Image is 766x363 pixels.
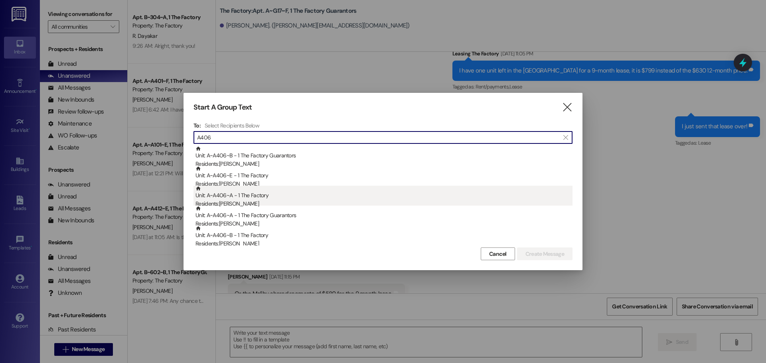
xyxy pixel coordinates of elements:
[193,122,201,129] h3: To:
[193,206,573,226] div: Unit: A~A406~A - 1 The Factory GuarantorsResidents:[PERSON_NAME]
[195,226,573,248] div: Unit: A~A406~B - 1 The Factory
[195,220,573,228] div: Residents: [PERSON_NAME]
[517,247,573,260] button: Create Message
[563,134,568,141] i: 
[195,146,573,169] div: Unit: A~A406~B - 1 The Factory Guarantors
[489,250,507,258] span: Cancel
[562,103,573,112] i: 
[193,166,573,186] div: Unit: A~A406~E - 1 The FactoryResidents:[PERSON_NAME]
[195,206,573,228] div: Unit: A~A406~A - 1 The Factory Guarantors
[195,186,573,208] div: Unit: A~A406~A - 1 The Factory
[195,239,573,248] div: Residents: [PERSON_NAME]
[193,186,573,206] div: Unit: A~A406~A - 1 The FactoryResidents:[PERSON_NAME]
[205,122,259,129] h4: Select Recipients Below
[197,132,559,143] input: Search for any contact or apartment
[195,200,573,208] div: Residents: [PERSON_NAME]
[195,180,573,188] div: Residents: [PERSON_NAME]
[195,166,573,188] div: Unit: A~A406~E - 1 The Factory
[195,160,573,168] div: Residents: [PERSON_NAME]
[559,131,572,143] button: Clear text
[525,250,564,258] span: Create Message
[193,226,573,245] div: Unit: A~A406~B - 1 The FactoryResidents:[PERSON_NAME]
[481,247,515,260] button: Cancel
[193,146,573,166] div: Unit: A~A406~B - 1 The Factory GuarantorsResidents:[PERSON_NAME]
[193,103,252,112] h3: Start A Group Text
